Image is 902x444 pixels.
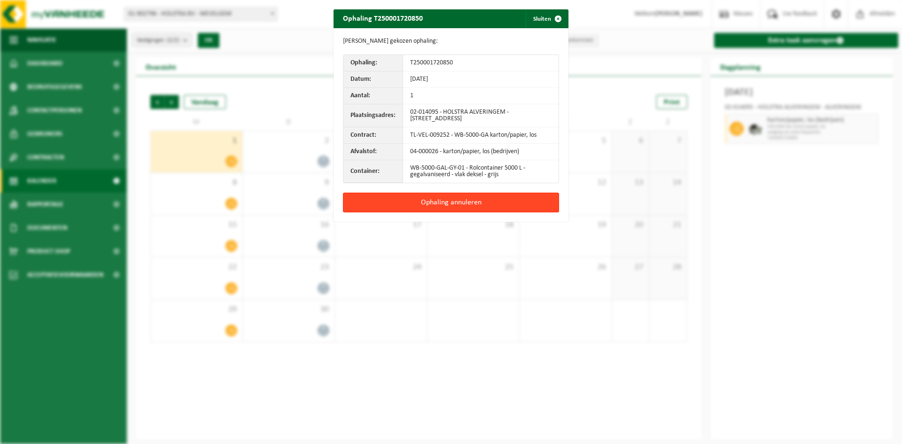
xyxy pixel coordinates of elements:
td: 02-014095 - HOLSTRA ALVERINGEM - [STREET_ADDRESS] [403,104,559,127]
td: TL-VEL-009252 - WB-5000-GA karton/papier, los [403,127,559,144]
button: Ophaling annuleren [343,193,559,212]
td: 04-000026 - karton/papier, los (bedrijven) [403,144,559,160]
th: Contract: [343,127,403,144]
th: Aantal: [343,88,403,104]
th: Ophaling: [343,55,403,71]
p: [PERSON_NAME] gekozen ophaling: [343,38,559,45]
th: Container: [343,160,403,183]
td: [DATE] [403,71,559,88]
h2: Ophaling T250001720850 [334,9,432,27]
th: Plaatsingsadres: [343,104,403,127]
th: Afvalstof: [343,144,403,160]
td: 1 [403,88,559,104]
th: Datum: [343,71,403,88]
button: Sluiten [526,9,568,28]
td: WB-5000-GAL-GY-01 - Rolcontainer 5000 L - gegalvaniseerd - vlak deksel - grijs [403,160,559,183]
td: T250001720850 [403,55,559,71]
